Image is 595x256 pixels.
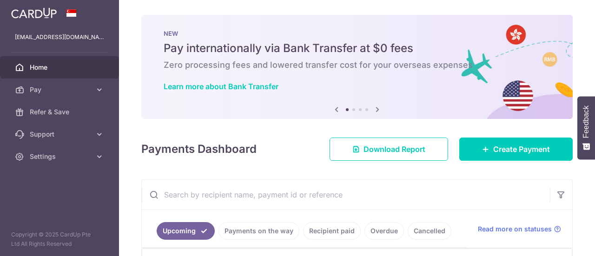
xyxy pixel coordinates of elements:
[577,96,595,159] button: Feedback - Show survey
[30,152,91,161] span: Settings
[493,144,550,155] span: Create Payment
[478,224,561,234] a: Read more on statuses
[30,130,91,139] span: Support
[164,41,550,56] h5: Pay internationally via Bank Transfer at $0 fees
[364,144,425,155] span: Download Report
[478,224,552,234] span: Read more on statuses
[459,138,573,161] a: Create Payment
[141,141,257,158] h4: Payments Dashboard
[303,222,361,240] a: Recipient paid
[164,82,278,91] a: Learn more about Bank Transfer
[141,15,573,119] img: Bank transfer banner
[142,180,550,210] input: Search by recipient name, payment id or reference
[11,7,57,19] img: CardUp
[164,30,550,37] p: NEW
[157,222,215,240] a: Upcoming
[164,59,550,71] h6: Zero processing fees and lowered transfer cost for your overseas expenses
[364,222,404,240] a: Overdue
[582,105,590,138] span: Feedback
[30,85,91,94] span: Pay
[535,228,586,251] iframe: Opens a widget where you can find more information
[15,33,104,42] p: [EMAIL_ADDRESS][DOMAIN_NAME]
[218,222,299,240] a: Payments on the way
[408,222,451,240] a: Cancelled
[30,63,91,72] span: Home
[30,107,91,117] span: Refer & Save
[330,138,448,161] a: Download Report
